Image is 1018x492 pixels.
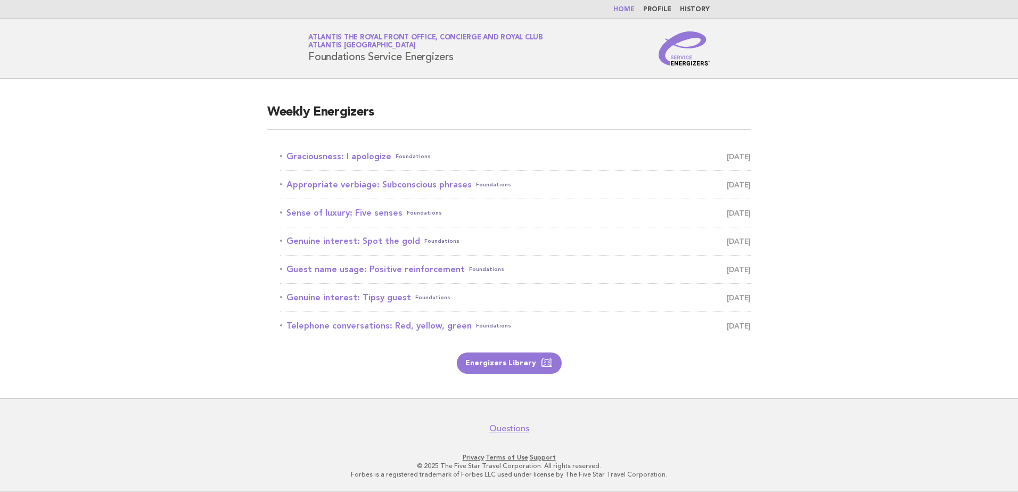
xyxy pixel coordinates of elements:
[280,290,751,305] a: Genuine interest: Tipsy guestFoundations [DATE]
[727,149,751,164] span: [DATE]
[308,34,543,49] a: Atlantis The Royal Front Office, Concierge and Royal ClubAtlantis [GEOGRAPHIC_DATA]
[280,177,751,192] a: Appropriate verbiage: Subconscious phrasesFoundations [DATE]
[463,454,484,461] a: Privacy
[280,318,751,333] a: Telephone conversations: Red, yellow, greenFoundations [DATE]
[183,453,835,462] p: · ·
[613,6,635,13] a: Home
[727,262,751,277] span: [DATE]
[280,262,751,277] a: Guest name usage: Positive reinforcementFoundations [DATE]
[183,462,835,470] p: © 2025 The Five Star Travel Corporation. All rights reserved.
[680,6,710,13] a: History
[727,234,751,249] span: [DATE]
[727,206,751,220] span: [DATE]
[396,149,431,164] span: Foundations
[280,234,751,249] a: Genuine interest: Spot the goldFoundations [DATE]
[280,206,751,220] a: Sense of luxury: Five sensesFoundations [DATE]
[407,206,442,220] span: Foundations
[308,35,543,62] h1: Foundations Service Energizers
[643,6,671,13] a: Profile
[486,454,528,461] a: Terms of Use
[476,318,511,333] span: Foundations
[415,290,450,305] span: Foundations
[457,352,562,374] a: Energizers Library
[489,423,529,434] a: Questions
[308,43,416,50] span: Atlantis [GEOGRAPHIC_DATA]
[476,177,511,192] span: Foundations
[659,31,710,65] img: Service Energizers
[530,454,556,461] a: Support
[267,104,751,130] h2: Weekly Energizers
[727,290,751,305] span: [DATE]
[183,470,835,479] p: Forbes is a registered trademark of Forbes LLC used under license by The Five Star Travel Corpora...
[424,234,459,249] span: Foundations
[469,262,504,277] span: Foundations
[280,149,751,164] a: Graciousness: I apologizeFoundations [DATE]
[727,177,751,192] span: [DATE]
[727,318,751,333] span: [DATE]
